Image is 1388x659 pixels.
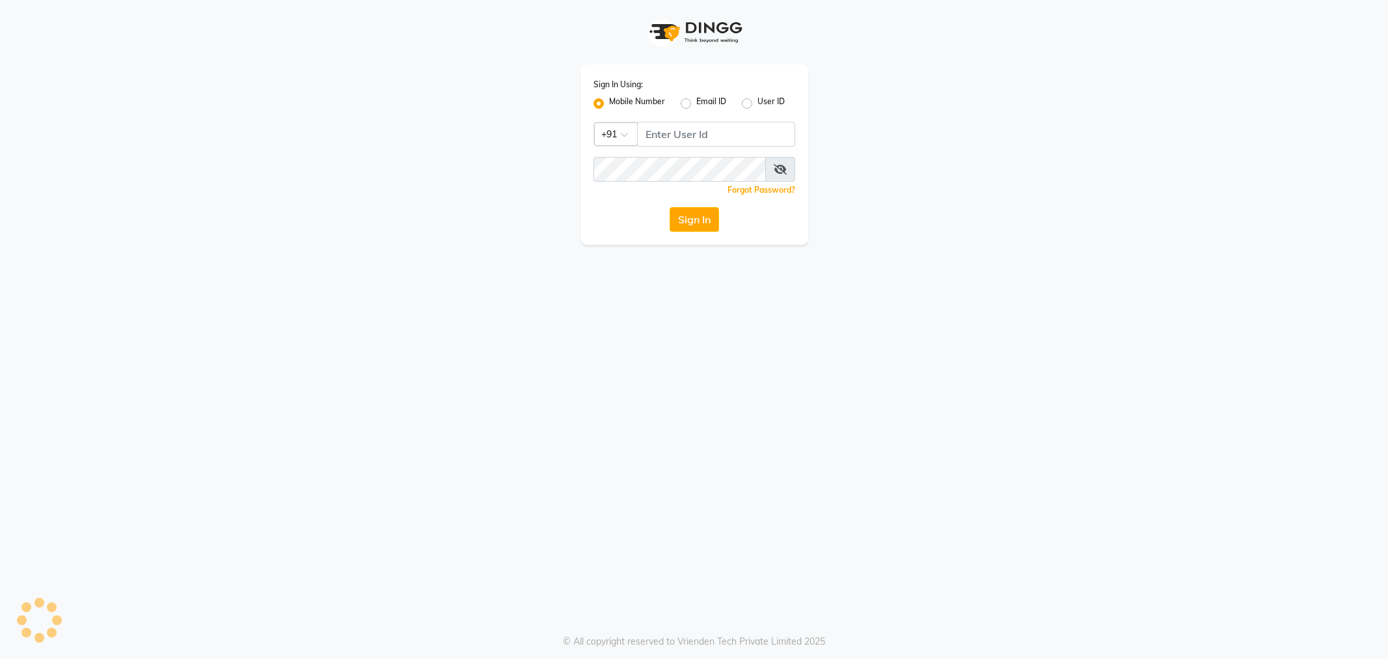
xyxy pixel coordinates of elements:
label: Sign In Using: [593,79,643,91]
input: Username [637,122,795,147]
label: Email ID [696,96,726,111]
img: logo1.svg [642,13,746,51]
button: Sign In [670,207,719,232]
label: Mobile Number [609,96,665,111]
label: User ID [757,96,785,111]
input: Username [593,157,766,182]
a: Forgot Password? [728,185,795,195]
